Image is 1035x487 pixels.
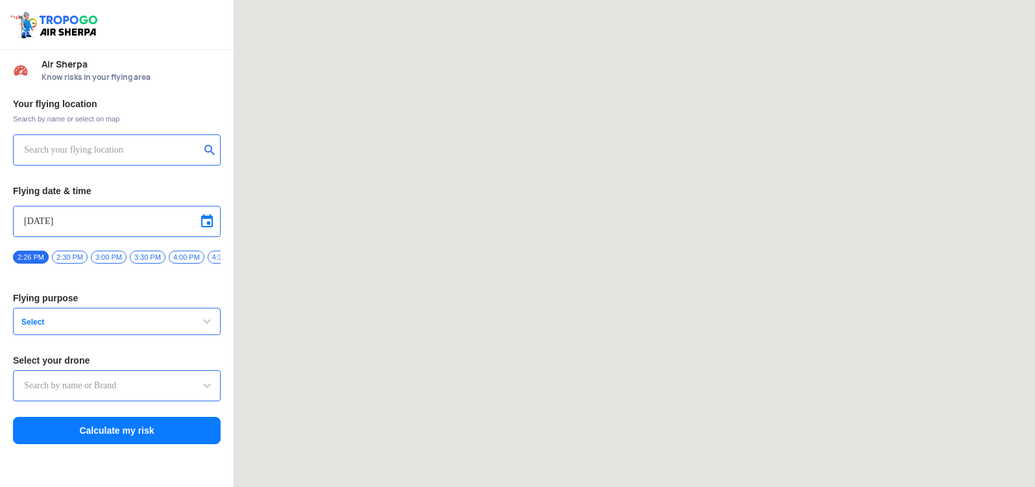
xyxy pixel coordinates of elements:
[13,308,221,335] button: Select
[208,251,243,264] span: 4:30 PM
[52,251,88,264] span: 2:30 PM
[91,251,127,264] span: 3:00 PM
[16,317,178,327] span: Select
[10,10,102,40] img: ic_tgdronemaps.svg
[13,62,29,78] img: Risk Scores
[24,378,210,393] input: Search by name or Brand
[169,251,204,264] span: 4:00 PM
[42,59,221,69] span: Air Sherpa
[130,251,165,264] span: 3:30 PM
[13,356,221,365] h3: Select your drone
[13,114,221,124] span: Search by name or select on map
[13,99,221,108] h3: Your flying location
[42,72,221,82] span: Know risks in your flying area
[13,293,221,303] h3: Flying purpose
[24,214,210,229] input: Select Date
[13,186,221,195] h3: Flying date & time
[13,417,221,444] button: Calculate my risk
[13,251,49,264] span: 2:26 PM
[24,142,200,158] input: Search your flying location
